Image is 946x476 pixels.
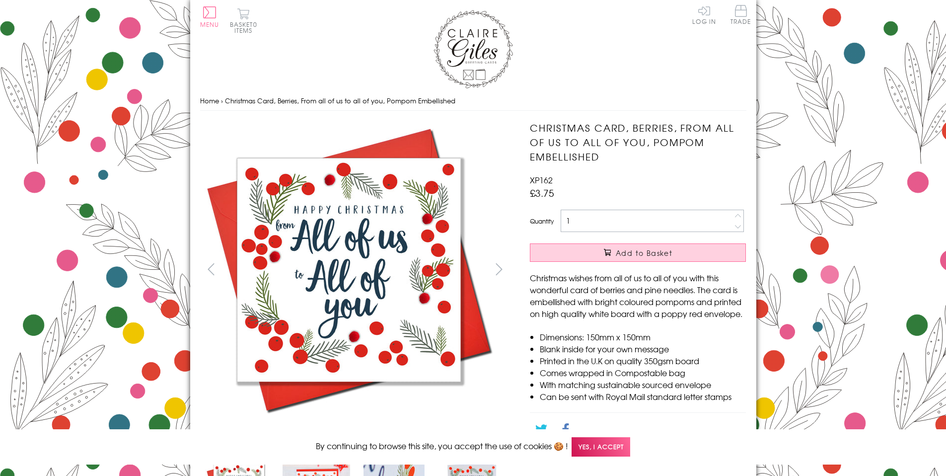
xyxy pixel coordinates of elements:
[530,174,553,186] span: XP162
[200,91,746,111] nav: breadcrumbs
[225,96,455,105] span: Christmas Card, Berries, From all of us to all of you, Pompom Embellished
[510,121,808,416] img: Christmas Card, Berries, From all of us to all of you, Pompom Embellished
[540,379,746,391] li: With matching sustainable sourced envelope
[692,5,716,24] a: Log In
[530,186,554,200] span: £3.75
[230,8,257,33] button: Basket0 items
[200,6,219,27] button: Menu
[540,391,746,402] li: Can be sent with Royal Mail standard letter stamps
[200,20,219,29] span: Menu
[488,258,510,280] button: next
[200,258,222,280] button: prev
[616,248,672,258] span: Add to Basket
[221,96,223,105] span: ›
[530,272,746,319] p: Christmas wishes from all of us to all of you with this wonderful card of berries and pine needle...
[200,121,498,419] img: Christmas Card, Berries, From all of us to all of you, Pompom Embellished
[730,5,751,26] a: Trade
[530,217,554,226] label: Quantity
[540,331,746,343] li: Dimensions: 150mm x 150mm
[540,343,746,355] li: Blank inside for your own message
[234,20,257,35] span: 0 items
[530,121,746,163] h1: Christmas Card, Berries, From all of us to all of you, Pompom Embellished
[540,355,746,367] li: Printed in the U.K on quality 350gsm board
[730,5,751,24] span: Trade
[540,367,746,379] li: Comes wrapped in Compostable bag
[200,96,219,105] a: Home
[572,437,630,457] span: Yes, I accept
[434,10,513,88] img: Claire Giles Greetings Cards
[530,243,746,262] button: Add to Basket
